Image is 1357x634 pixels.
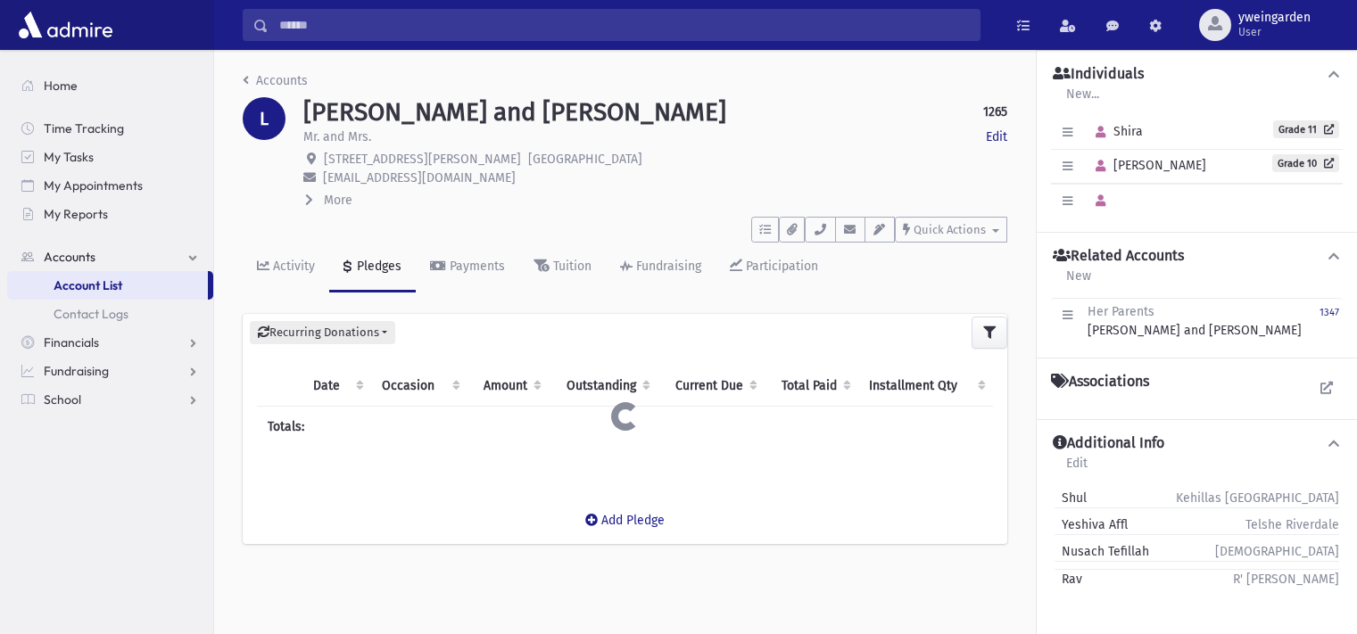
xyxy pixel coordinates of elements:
a: Accounts [243,73,308,88]
input: Search [269,9,980,41]
a: Payments [416,243,519,292]
a: Home [7,71,213,100]
div: Activity [269,259,315,274]
span: Her Parents [1088,304,1154,319]
span: Yeshiva Affl [1055,515,1128,534]
a: Accounts [7,243,213,271]
span: Account List [54,277,122,293]
span: [EMAIL_ADDRESS][DOMAIN_NAME] [323,170,516,185]
p: Mr. and Mrs. [303,128,371,146]
th: Total Paid [765,366,858,407]
span: R' [PERSON_NAME] [1233,570,1339,589]
div: [PERSON_NAME] and [PERSON_NAME] [1088,302,1302,340]
div: Fundraising [633,259,701,274]
a: My Appointments [7,171,213,200]
a: School [7,385,213,414]
span: [GEOGRAPHIC_DATA] [528,152,642,167]
h4: Additional Info [1053,434,1164,453]
a: Time Tracking [7,114,213,143]
a: Contact Logs [7,300,213,328]
a: Grade 11 [1273,120,1339,138]
span: Shira [1088,124,1143,139]
button: Related Accounts [1051,247,1343,266]
span: Rav [1055,570,1082,589]
a: Fundraising [606,243,716,292]
th: Amount [468,366,549,407]
th: Current Due [658,366,765,407]
div: Participation [742,259,818,274]
a: Add Pledge [571,498,679,542]
nav: breadcrumb [243,71,308,97]
div: L [243,97,285,140]
button: More [303,191,354,210]
a: Participation [716,243,832,292]
th: Totals: [257,406,468,447]
th: Occasion [371,366,468,407]
span: Kehillas [GEOGRAPHIC_DATA] [1176,489,1339,507]
th: Installment Qty [858,366,993,407]
small: 1347 [1320,307,1339,318]
span: My Tasks [44,149,94,165]
h4: Individuals [1053,65,1144,84]
h4: Associations [1051,373,1149,391]
a: Financials [7,328,213,357]
div: Tuition [550,259,592,274]
span: [DEMOGRAPHIC_DATA] [1215,542,1339,561]
span: Time Tracking [44,120,124,136]
a: Tuition [519,243,606,292]
th: Date [302,366,371,407]
a: Edit [986,128,1007,146]
a: Grade 10 [1272,154,1339,172]
a: New [1065,266,1092,298]
span: Nusach Tefillah [1055,542,1149,561]
span: More [324,193,352,208]
span: Accounts [44,249,95,265]
span: [STREET_ADDRESS][PERSON_NAME] [324,152,521,167]
span: My Reports [44,206,108,222]
div: Payments [446,259,505,274]
span: Contact Logs [54,306,128,322]
span: Financials [44,334,99,350]
a: New... [1065,84,1100,116]
span: Shul [1055,489,1087,507]
span: School [44,391,81,408]
span: User [1238,25,1311,39]
span: yweingarden [1238,11,1311,25]
a: Fundraising [7,357,213,385]
a: Activity [243,243,329,292]
a: Pledges [329,243,416,292]
button: Individuals [1051,65,1343,84]
button: Additional Info [1051,434,1343,453]
strong: 1265 [983,103,1007,121]
img: AdmirePro [14,7,117,43]
span: Telshe Riverdale [1245,515,1339,534]
h4: Related Accounts [1053,247,1184,266]
a: 1347 [1320,302,1339,340]
a: My Reports [7,200,213,228]
span: [PERSON_NAME] [1088,158,1206,173]
span: Home [44,78,78,94]
button: Recurring Donations [250,321,395,344]
a: My Tasks [7,143,213,171]
a: Account List [7,271,208,300]
a: Edit [1065,453,1088,485]
div: Pledges [353,259,401,274]
h1: [PERSON_NAME] and [PERSON_NAME] [303,97,726,128]
span: Fundraising [44,363,109,379]
span: My Appointments [44,177,143,193]
th: Outstanding [549,366,658,407]
span: Quick Actions [914,223,986,236]
button: Quick Actions [895,217,1007,243]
